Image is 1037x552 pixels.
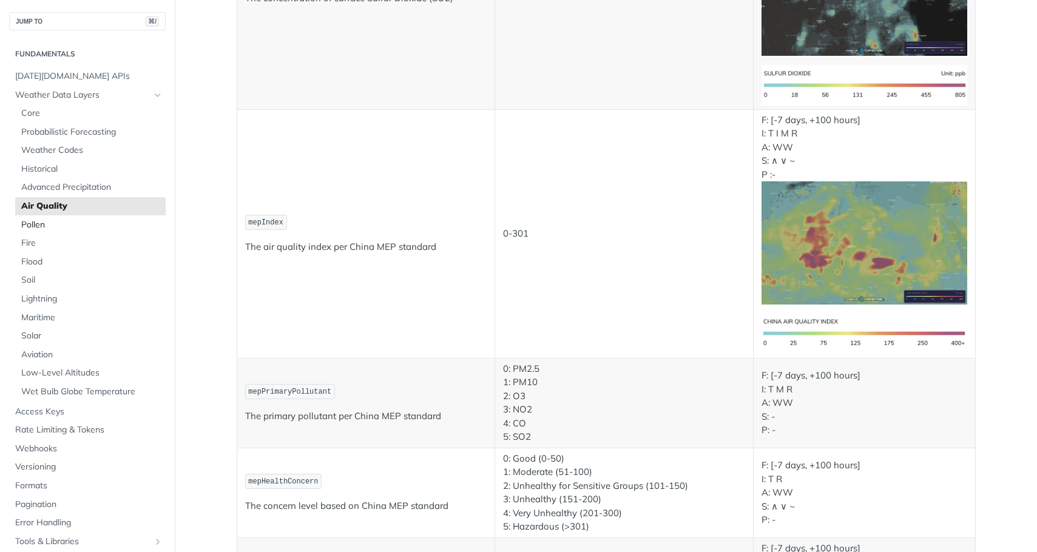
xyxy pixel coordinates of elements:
[15,364,166,382] a: Low-Level Altitudes
[21,367,163,379] span: Low-Level Altitudes
[15,424,163,436] span: Rate Limiting & Tokens
[15,480,163,492] span: Formats
[762,314,967,354] img: cn_realtime_aqi
[9,477,166,495] a: Formats
[9,533,166,551] a: Tools & LibrariesShow subpages for Tools & Libraries
[15,70,163,82] span: [DATE][DOMAIN_NAME] APIs
[9,496,166,514] a: Pagination
[9,458,166,476] a: Versioning
[21,144,163,157] span: Weather Codes
[248,218,283,227] span: mepIndex
[503,452,745,534] p: 0: Good (0-50) 1: Moderate (51-100) 2: Unhealthy for Sensitive Groups (101-150) 3: Unhealthy (151...
[9,49,166,59] h2: Fundamentals
[21,237,163,249] span: Fire
[15,253,166,271] a: Flood
[15,499,163,511] span: Pagination
[21,386,163,398] span: Wet Bulb Globe Temperature
[762,78,967,90] span: Expand image
[15,517,163,529] span: Error Handling
[9,86,166,104] a: Weather Data LayersHide subpages for Weather Data Layers
[21,349,163,361] span: Aviation
[153,90,163,100] button: Hide subpages for Weather Data Layers
[9,403,166,421] a: Access Keys
[15,309,166,327] a: Maritime
[762,237,967,248] span: Expand image
[762,459,967,527] p: F: [-7 days, +100 hours] I: T R A: WW S: ∧ ∨ ~ P: -
[15,383,166,401] a: Wet Bulb Globe Temperature
[15,406,163,418] span: Access Keys
[245,499,487,513] p: The concern level based on China MEP standard
[9,514,166,532] a: Error Handling
[762,65,967,106] img: so2
[15,197,166,215] a: Air Quality
[21,200,163,212] span: Air Quality
[15,178,166,197] a: Advanced Precipitation
[762,327,967,338] span: Expand image
[21,219,163,231] span: Pollen
[245,409,487,423] p: The primary pollutant per China MEP standard
[503,227,745,241] p: 0-301
[21,330,163,342] span: Solar
[21,107,163,119] span: Core
[9,12,166,30] button: JUMP TO⌘/
[15,290,166,308] a: Lightning
[21,312,163,324] span: Maritime
[15,216,166,234] a: Pollen
[762,369,967,437] p: F: [-7 days, +100 hours] I: T M R A: WW S: - P: -
[15,346,166,364] a: Aviation
[15,461,163,473] span: Versioning
[15,141,166,160] a: Weather Codes
[15,327,166,345] a: Solar
[21,293,163,305] span: Lightning
[15,123,166,141] a: Probabilistic Forecasting
[762,181,967,305] img: cn_realtime_aqi
[153,537,163,547] button: Show subpages for Tools & Libraries
[15,443,163,455] span: Webhooks
[248,477,318,486] span: mepHealthConcern
[21,274,163,286] span: Soil
[146,16,159,27] span: ⌘/
[15,536,150,548] span: Tools & Libraries
[21,256,163,268] span: Flood
[9,421,166,439] a: Rate Limiting & Tokens
[9,67,166,86] a: [DATE][DOMAIN_NAME] APIs
[15,271,166,289] a: Soil
[15,234,166,252] a: Fire
[15,104,166,123] a: Core
[503,362,745,444] p: 0: PM2.5 1: PM10 2: O3 3: NO2 4: CO 5: SO2
[762,113,967,305] p: F: [-7 days, +100 hours] I: T I M R A: WW S: ∧ ∨ ~ P :-
[248,388,331,396] span: mepPrimaryPollutant
[21,126,163,138] span: Probabilistic Forecasting
[21,181,163,194] span: Advanced Precipitation
[21,163,163,175] span: Historical
[15,89,150,101] span: Weather Data Layers
[9,440,166,458] a: Webhooks
[245,240,487,254] p: The air quality index per China MEP standard
[15,160,166,178] a: Historical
